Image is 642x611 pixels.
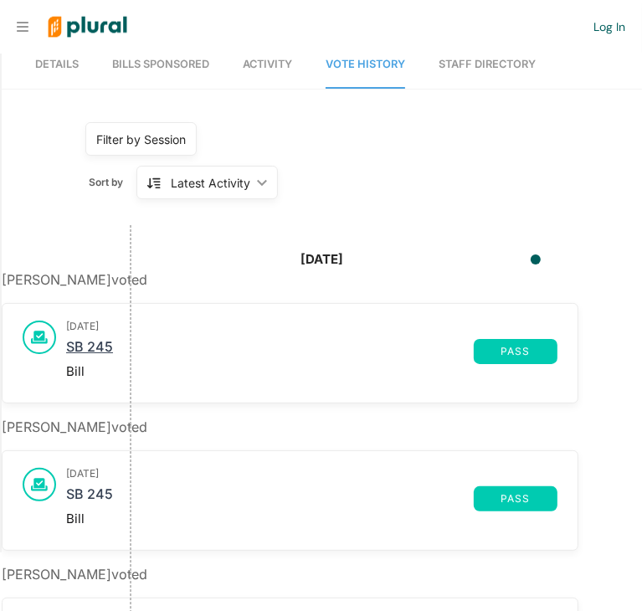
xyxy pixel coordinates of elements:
span: Vote History [326,58,405,70]
a: Staff Directory [439,41,536,89]
div: Bill [66,364,557,379]
span: Sort by [89,175,136,190]
span: Bills Sponsored [112,58,209,70]
span: pass [484,347,547,357]
span: [PERSON_NAME] voted [2,566,147,583]
span: [PERSON_NAME] voted [2,271,147,288]
a: Activity [243,41,292,89]
span: Details [35,58,79,70]
div: Filter by Session [96,131,186,148]
span: [PERSON_NAME] voted [2,418,147,435]
a: Details [35,41,79,89]
a: SB 245 [66,339,474,364]
h3: [DATE] [66,468,557,480]
a: Log In [593,19,625,34]
h3: [DATE] [66,321,557,332]
a: Vote History [326,41,405,89]
a: Bills Sponsored [112,41,209,89]
div: [DATE] [300,250,343,270]
span: pass [484,494,547,504]
a: SB 245 [66,486,474,511]
img: Logo for Plural [35,1,140,54]
span: Activity [243,58,292,70]
div: Latest Activity [171,174,250,192]
div: Bill [66,511,557,526]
